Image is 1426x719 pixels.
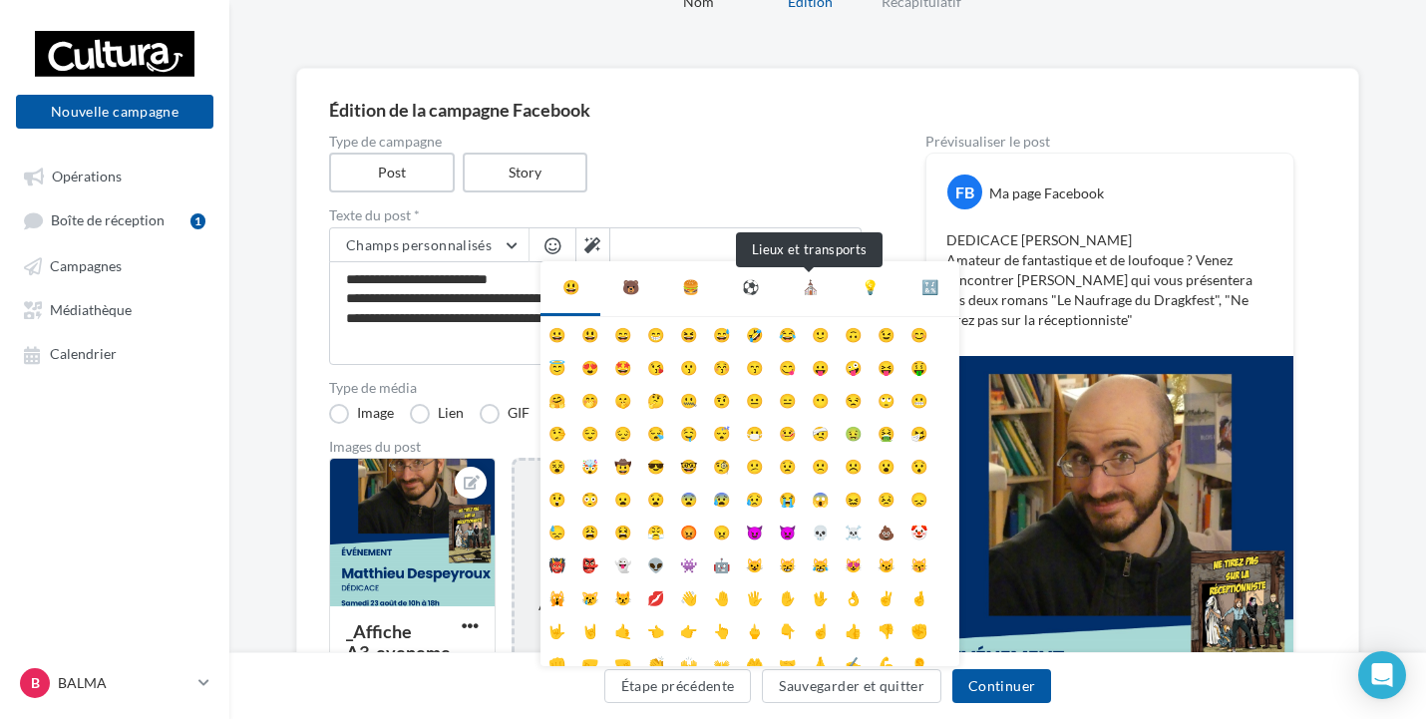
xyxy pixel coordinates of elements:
li: 😷 [738,416,771,449]
div: Ma page Facebook [989,183,1104,203]
label: Post [329,153,455,192]
li: 🤟 [540,613,573,646]
li: 🖐 [738,580,771,613]
li: 🤡 [902,515,935,547]
a: Médiathèque [12,291,217,327]
li: 💋 [639,580,672,613]
label: Texte du post * [329,208,862,222]
li: 😚 [705,350,738,383]
li: 😵 [540,449,573,482]
li: 😎 [639,449,672,482]
li: ✌ [870,580,902,613]
p: DEDICACE [PERSON_NAME] Amateur de fantastique et de loufoque ? Venez rencontrer [PERSON_NAME] qui... [946,230,1273,330]
li: 🤕 [804,416,837,449]
li: 👋 [672,580,705,613]
li: 😙 [738,350,771,383]
li: 😗 [672,350,705,383]
li: 😫 [606,515,639,547]
li: 🙌 [672,646,705,679]
li: 🙁 [804,449,837,482]
a: Boîte de réception1 [12,201,217,238]
li: 😓 [540,515,573,547]
li: 🤲 [738,646,771,679]
li: 😐 [738,383,771,416]
li: 😯 [902,449,935,482]
button: Étape précédente [604,669,752,703]
li: 🤞 [902,580,935,613]
li: 🙄 [870,383,902,416]
a: B BALMA [16,664,213,702]
li: 😭 [771,482,804,515]
li: 😊 [902,317,935,350]
li: 🤓 [672,449,705,482]
li: 😸 [771,547,804,580]
li: 😔 [606,416,639,449]
li: 🤒 [771,416,804,449]
li: 👺 [573,547,606,580]
div: 🍔 [682,277,699,297]
li: 😠 [705,515,738,547]
li: 👾 [672,547,705,580]
li: 😿 [573,580,606,613]
li: 😑 [771,383,804,416]
div: Images du post [329,440,862,454]
li: 🤭 [573,383,606,416]
li: 😰 [705,482,738,515]
span: Opérations [52,168,122,184]
span: Campagnes [50,257,122,274]
li: 🤢 [837,416,870,449]
li: 🖖 [804,580,837,613]
li: 😕 [738,449,771,482]
div: 💡 [862,277,879,297]
li: 👎 [870,613,902,646]
li: 💪 [870,646,902,679]
div: ⚽ [742,277,759,297]
label: Image [329,404,394,424]
li: 😩 [573,515,606,547]
li: 😼 [870,547,902,580]
li: 😣 [870,482,902,515]
span: Champs personnalisés [346,236,492,253]
li: 😮 [870,449,902,482]
li: 😋 [771,350,804,383]
li: 😟 [771,449,804,482]
div: Lieux et transports [736,232,883,267]
span: Médiathèque [50,301,132,318]
li: 😛 [804,350,837,383]
div: 😃 [562,277,579,297]
li: 👍 [837,613,870,646]
li: 👊 [540,646,573,679]
li: 🤚 [705,580,738,613]
li: 😧 [639,482,672,515]
p: BALMA [58,673,190,693]
li: 🤙 [606,613,639,646]
li: 😬 [902,383,935,416]
li: 😾 [606,580,639,613]
li: 😡 [672,515,705,547]
li: 💩 [870,515,902,547]
li: ✊ [902,613,935,646]
li: 👐 [705,646,738,679]
li: 🖕 [738,613,771,646]
li: 😶 [804,383,837,416]
li: 😨 [672,482,705,515]
li: 👹 [540,547,573,580]
div: Open Intercom Messenger [1358,651,1406,699]
li: 😉 [870,317,902,350]
a: Campagnes [12,247,217,283]
li: 👏 [639,646,672,679]
li: ☠️ [837,515,870,547]
li: ✍ [837,646,870,679]
li: 🤫 [606,383,639,416]
span: Calendrier [50,346,117,363]
li: 😃 [573,317,606,350]
li: 🤝 [771,646,804,679]
li: 😂 [771,317,804,350]
li: 👻 [606,547,639,580]
span: B [31,673,40,693]
li: 😆 [672,317,705,350]
li: 😅 [705,317,738,350]
button: Continuer [952,669,1051,703]
li: 🤨 [705,383,738,416]
li: 😖 [837,482,870,515]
